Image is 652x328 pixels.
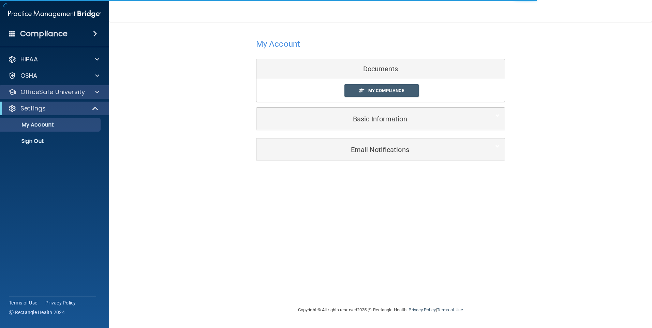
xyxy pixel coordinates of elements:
h5: Email Notifications [262,146,479,153]
div: Documents [256,59,505,79]
h5: Basic Information [262,115,479,123]
p: OSHA [20,72,38,80]
div: Copyright © All rights reserved 2025 @ Rectangle Health | | [256,299,505,321]
span: My Compliance [368,88,404,93]
a: OSHA [8,72,99,80]
span: Ⓒ Rectangle Health 2024 [9,309,65,316]
a: Basic Information [262,111,500,126]
a: Terms of Use [9,299,37,306]
a: HIPAA [8,55,99,63]
p: Settings [20,104,46,113]
a: Settings [8,104,99,113]
p: OfficeSafe University [20,88,85,96]
h4: My Account [256,40,300,48]
h4: Compliance [20,29,68,39]
a: Email Notifications [262,142,500,157]
a: Terms of Use [437,307,463,312]
a: Privacy Policy [409,307,435,312]
p: Sign Out [4,138,98,145]
p: My Account [4,121,98,128]
img: PMB logo [8,7,101,21]
p: HIPAA [20,55,38,63]
a: Privacy Policy [45,299,76,306]
a: OfficeSafe University [8,88,99,96]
